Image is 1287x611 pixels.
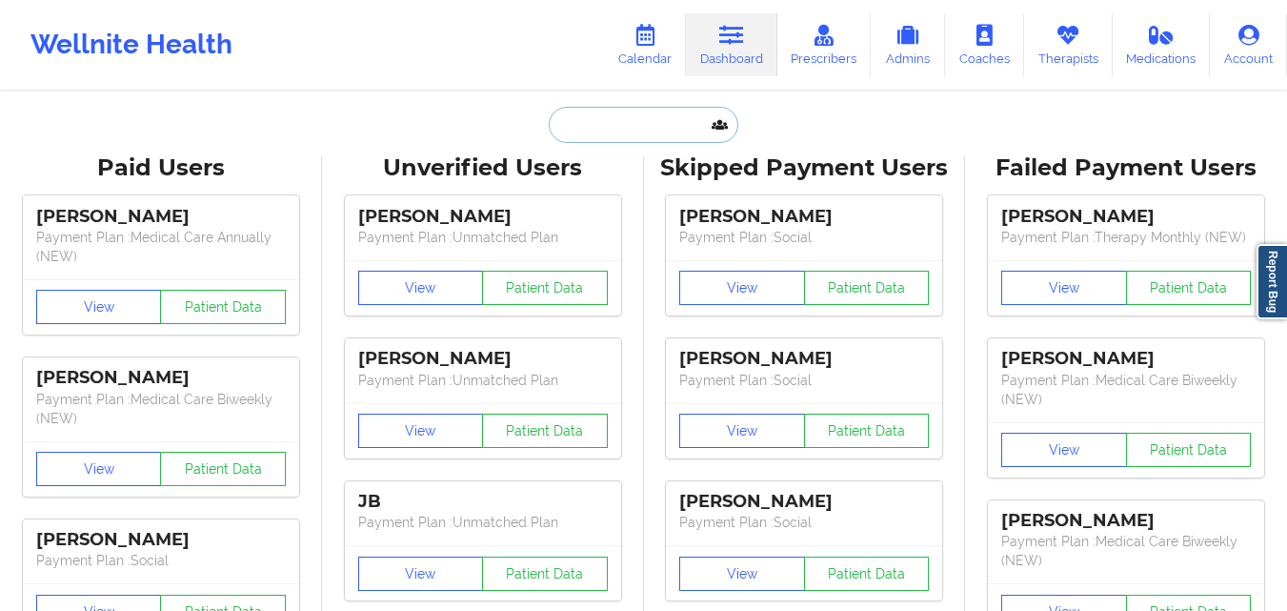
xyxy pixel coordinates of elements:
[335,153,631,183] div: Unverified Users
[679,491,929,513] div: [PERSON_NAME]
[358,557,484,591] button: View
[679,513,929,532] p: Payment Plan : Social
[36,367,286,389] div: [PERSON_NAME]
[679,228,929,247] p: Payment Plan : Social
[358,371,608,390] p: Payment Plan : Unmatched Plan
[1126,271,1252,305] button: Patient Data
[482,271,608,305] button: Patient Data
[160,452,286,486] button: Patient Data
[13,153,309,183] div: Paid Users
[604,13,686,76] a: Calendar
[482,557,608,591] button: Patient Data
[679,414,805,448] button: View
[36,290,162,324] button: View
[358,206,608,228] div: [PERSON_NAME]
[1024,13,1113,76] a: Therapists
[679,206,929,228] div: [PERSON_NAME]
[945,13,1024,76] a: Coaches
[358,513,608,532] p: Payment Plan : Unmatched Plan
[686,13,777,76] a: Dashboard
[482,414,608,448] button: Patient Data
[1210,13,1287,76] a: Account
[978,153,1274,183] div: Failed Payment Users
[1257,244,1287,319] a: Report Bug
[36,228,286,266] p: Payment Plan : Medical Care Annually (NEW)
[657,153,953,183] div: Skipped Payment Users
[160,290,286,324] button: Patient Data
[358,348,608,370] div: [PERSON_NAME]
[1001,433,1127,467] button: View
[36,452,162,486] button: View
[679,557,805,591] button: View
[36,551,286,570] p: Payment Plan : Social
[871,13,945,76] a: Admins
[358,271,484,305] button: View
[804,414,930,448] button: Patient Data
[1001,348,1251,370] div: [PERSON_NAME]
[36,529,286,551] div: [PERSON_NAME]
[804,271,930,305] button: Patient Data
[358,228,608,247] p: Payment Plan : Unmatched Plan
[804,557,930,591] button: Patient Data
[679,348,929,370] div: [PERSON_NAME]
[36,390,286,428] p: Payment Plan : Medical Care Biweekly (NEW)
[1001,228,1251,247] p: Payment Plan : Therapy Monthly (NEW)
[1113,13,1211,76] a: Medications
[1001,532,1251,570] p: Payment Plan : Medical Care Biweekly (NEW)
[1001,271,1127,305] button: View
[1001,371,1251,409] p: Payment Plan : Medical Care Biweekly (NEW)
[36,206,286,228] div: [PERSON_NAME]
[358,414,484,448] button: View
[358,491,608,513] div: JB
[1001,206,1251,228] div: [PERSON_NAME]
[679,371,929,390] p: Payment Plan : Social
[679,271,805,305] button: View
[1001,510,1251,532] div: [PERSON_NAME]
[777,13,872,76] a: Prescribers
[1126,433,1252,467] button: Patient Data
